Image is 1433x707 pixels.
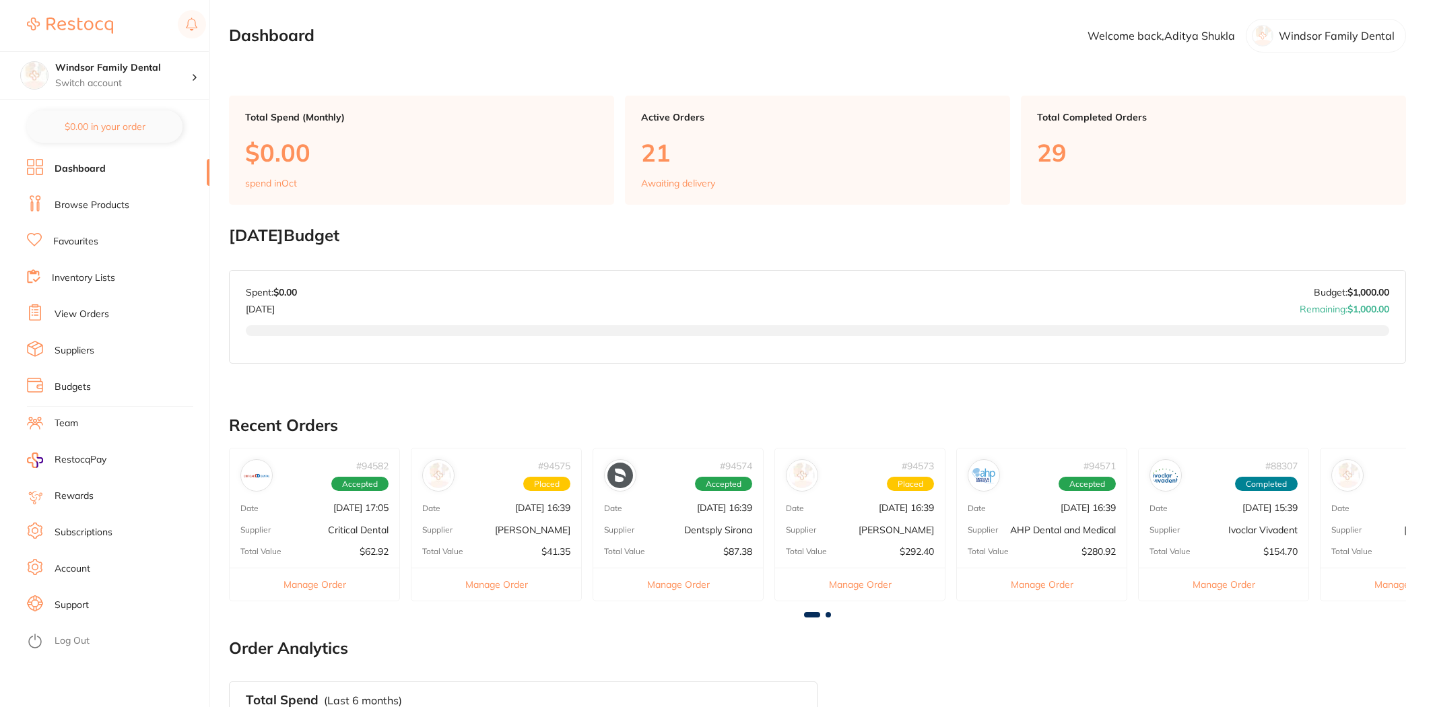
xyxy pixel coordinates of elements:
p: Total Value [786,547,827,556]
button: Manage Order [957,568,1127,601]
p: Date [422,504,440,513]
h2: Order Analytics [229,639,1406,658]
a: Favourites [53,235,98,248]
p: Supplier [968,525,998,535]
p: Date [1149,504,1168,513]
p: Supplier [604,525,634,535]
button: Manage Order [775,568,945,601]
p: $87.38 [723,546,752,557]
a: Total Completed Orders29 [1021,96,1406,205]
p: [DATE] 16:39 [1061,502,1116,513]
button: Manage Order [593,568,763,601]
p: Total Completed Orders [1037,112,1390,123]
p: Switch account [55,77,191,90]
span: Accepted [1059,477,1116,492]
p: AHP Dental and Medical [1010,525,1116,535]
p: Spent: [246,287,297,298]
a: Subscriptions [55,526,112,539]
p: Total Value [240,547,281,556]
p: Supplier [240,525,271,535]
strong: $1,000.00 [1347,303,1389,315]
img: Restocq Logo [27,18,113,34]
p: [DATE] 16:39 [879,502,934,513]
span: Completed [1235,477,1298,492]
p: Active Orders [641,112,994,123]
a: Browse Products [55,199,129,212]
p: Remaining: [1300,298,1389,314]
p: [DATE] 16:39 [697,502,752,513]
p: $41.35 [541,546,570,557]
p: # 94571 [1084,461,1116,471]
p: Total Value [604,547,645,556]
img: Henry Schein Halas [1335,463,1360,488]
p: $62.92 [360,546,389,557]
p: Welcome back, Aditya Shukla [1088,30,1235,42]
img: AHP Dental and Medical [971,463,997,488]
button: Manage Order [230,568,399,601]
p: Total Value [1149,547,1191,556]
p: Supplier [422,525,453,535]
a: Inventory Lists [52,271,115,285]
a: Dashboard [55,162,106,176]
button: Manage Order [1139,568,1308,601]
p: spend in Oct [245,178,297,189]
strong: $1,000.00 [1347,286,1389,298]
p: $292.40 [900,546,934,557]
a: RestocqPay [27,452,106,468]
h2: [DATE] Budget [229,226,1406,245]
button: Log Out [27,631,205,652]
img: Ivoclar Vivadent [1153,463,1178,488]
a: Team [55,417,78,430]
button: $0.00 in your order [27,110,182,143]
img: Henry Schein Halas [789,463,815,488]
a: Budgets [55,380,91,394]
p: [DATE] 15:39 [1242,502,1298,513]
p: Budget: [1314,287,1389,298]
p: [DATE] [246,298,297,314]
p: $154.70 [1263,546,1298,557]
p: Supplier [1149,525,1180,535]
span: Accepted [331,477,389,492]
p: Windsor Family Dental [1279,30,1395,42]
p: Supplier [1331,525,1362,535]
span: Placed [523,477,570,492]
img: Windsor Family Dental [21,62,48,89]
span: Accepted [695,477,752,492]
p: [DATE] 17:05 [333,502,389,513]
p: Date [240,504,259,513]
img: RestocqPay [27,452,43,468]
a: Log Out [55,634,90,648]
img: Critical Dental [244,463,269,488]
p: [DATE] 16:39 [515,502,570,513]
p: [PERSON_NAME] [495,525,570,535]
span: Placed [887,477,934,492]
a: Suppliers [55,344,94,358]
a: Restocq Logo [27,10,113,41]
p: 29 [1037,139,1390,166]
strong: $0.00 [273,286,297,298]
p: Total Value [1331,547,1372,556]
button: Manage Order [411,568,581,601]
p: Total Value [968,547,1009,556]
p: Dentsply Sirona [684,525,752,535]
p: Date [1331,504,1349,513]
p: # 94582 [356,461,389,471]
h4: Windsor Family Dental [55,61,191,75]
p: (Last 6 months) [324,694,402,706]
p: 21 [641,139,994,166]
a: Active Orders21Awaiting delivery [625,96,1010,205]
p: Ivoclar Vivadent [1228,525,1298,535]
p: [PERSON_NAME] [859,525,934,535]
p: Date [604,504,622,513]
p: Supplier [786,525,816,535]
p: Date [786,504,804,513]
span: RestocqPay [55,453,106,467]
h2: Recent Orders [229,416,1406,435]
p: $0.00 [245,139,598,166]
p: # 88307 [1265,461,1298,471]
p: Critical Dental [328,525,389,535]
a: Support [55,599,89,612]
a: Rewards [55,490,94,503]
p: Awaiting delivery [641,178,715,189]
a: Total Spend (Monthly)$0.00spend inOct [229,96,614,205]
